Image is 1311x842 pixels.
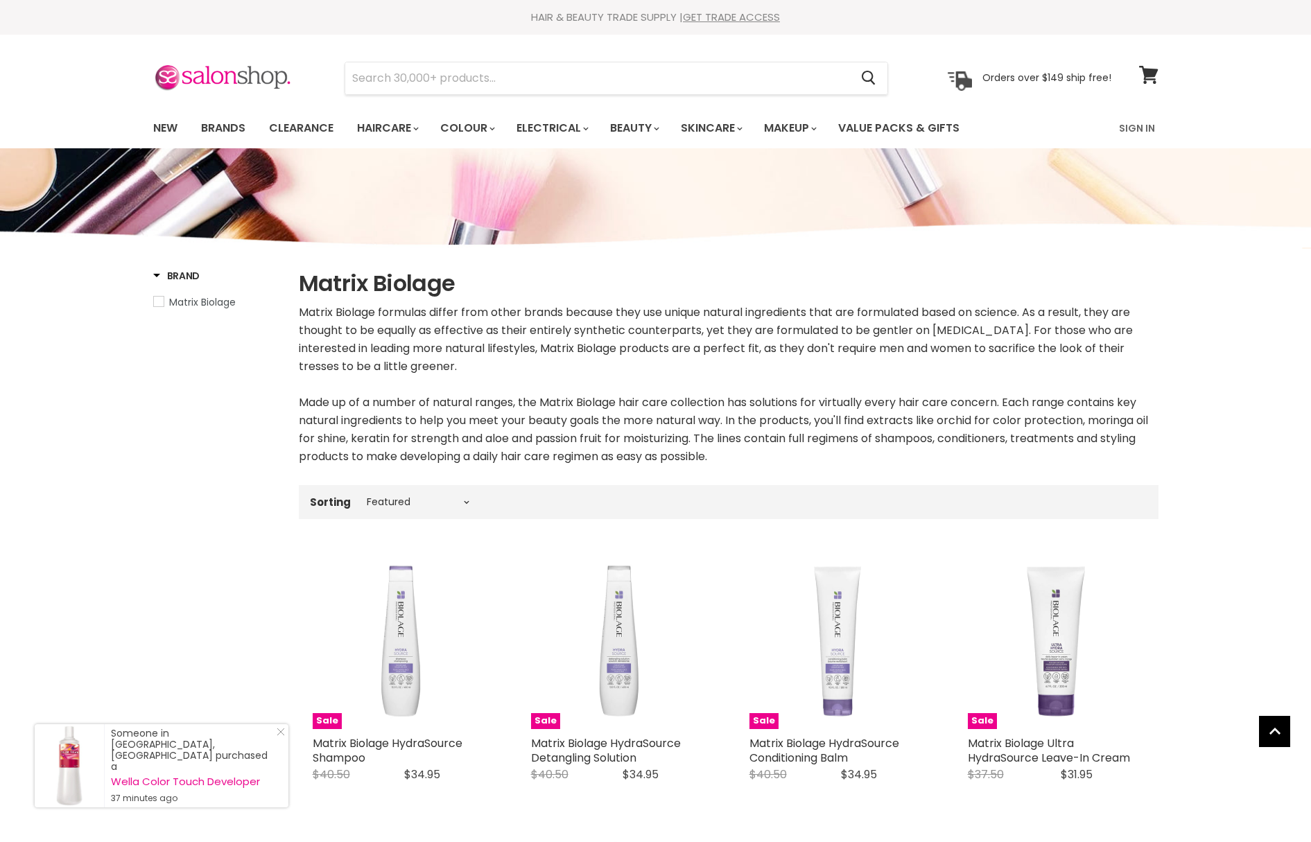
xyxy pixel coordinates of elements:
[749,735,899,766] a: Matrix Biolage HydraSource Conditioning Balm
[1061,766,1093,782] span: $31.95
[111,776,275,787] a: Wella Color Touch Developer
[531,766,568,782] span: $40.50
[968,552,1145,729] a: Matrix Biolage Ultra HydraSource Leave-In Cream Sale
[404,766,440,782] span: $34.95
[259,114,344,143] a: Clearance
[968,735,1130,766] a: Matrix Biolage Ultra HydraSource Leave-In Cream
[968,552,1145,729] img: Matrix Biolage Ultra HydraSource Leave-In Cream
[345,62,888,95] form: Product
[271,728,285,742] a: Close Notification
[136,10,1176,24] div: HAIR & BEAUTY TRADE SUPPLY |
[506,114,597,143] a: Electrical
[310,496,351,508] label: Sorting
[623,766,659,782] span: $34.95
[531,552,708,729] img: Matrix Biolage HydraSource Detangling Solution
[313,552,489,729] a: Matrix Biolage HydraSource Shampoo Matrix Biolage HydraSource Shampoo Sale
[982,71,1111,84] p: Orders over $149 ship free!
[313,552,489,729] img: Matrix Biolage HydraSource Shampoo
[749,713,779,729] span: Sale
[299,304,1158,466] div: Matrix Biolage formulas differ from other brands because they use unique natural ingredients that...
[277,728,285,736] svg: Close Icon
[111,728,275,804] div: Someone in [GEOGRAPHIC_DATA], [GEOGRAPHIC_DATA] purchased a
[153,269,200,283] h3: Brand
[600,114,668,143] a: Beauty
[749,766,787,782] span: $40.50
[1242,777,1297,828] iframe: Gorgias live chat messenger
[1111,114,1163,143] a: Sign In
[531,713,560,729] span: Sale
[136,108,1176,148] nav: Main
[347,114,427,143] a: Haircare
[430,114,503,143] a: Colour
[153,295,281,310] a: Matrix Biolage
[683,10,780,24] a: GET TRADE ACCESS
[299,269,1158,298] h1: Matrix Biolage
[169,295,236,309] span: Matrix Biolage
[313,713,342,729] span: Sale
[531,735,681,766] a: Matrix Biolage HydraSource Detangling Solution
[749,552,926,729] a: Matrix Biolage HydraSource Conditioning Balm Matrix Biolage HydraSource Conditioning Balm Sale
[841,766,877,782] span: $34.95
[313,766,350,782] span: $40.50
[670,114,751,143] a: Skincare
[313,735,462,766] a: Matrix Biolage HydraSource Shampoo
[35,724,104,807] a: Visit product page
[851,62,887,94] button: Search
[968,766,1004,782] span: $37.50
[828,114,970,143] a: Value Packs & Gifts
[531,552,708,729] a: Matrix Biolage HydraSource Detangling Solution Matrix Biolage HydraSource Detangling Solution Sale
[345,62,851,94] input: Search
[143,114,188,143] a: New
[754,114,825,143] a: Makeup
[968,713,997,729] span: Sale
[191,114,256,143] a: Brands
[749,552,926,729] img: Matrix Biolage HydraSource Conditioning Balm
[111,793,275,804] small: 37 minutes ago
[143,108,1041,148] ul: Main menu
